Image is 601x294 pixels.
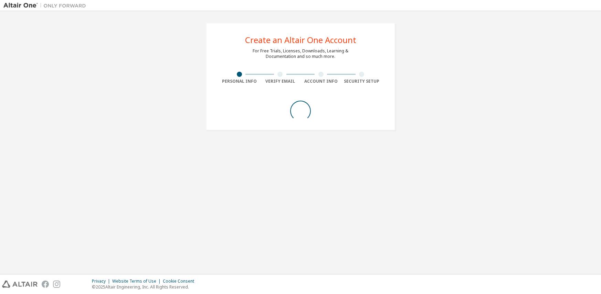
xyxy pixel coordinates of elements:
[300,79,341,84] div: Account Info
[92,284,198,290] p: © 2025 Altair Engineering, Inc. All Rights Reserved.
[245,36,356,44] div: Create an Altair One Account
[253,48,348,59] div: For Free Trials, Licenses, Downloads, Learning & Documentation and so much more.
[53,281,60,288] img: instagram.svg
[92,278,112,284] div: Privacy
[341,79,382,84] div: Security Setup
[2,281,38,288] img: altair_logo.svg
[219,79,260,84] div: Personal Info
[3,2,89,9] img: Altair One
[42,281,49,288] img: facebook.svg
[260,79,301,84] div: Verify Email
[163,278,198,284] div: Cookie Consent
[112,278,163,284] div: Website Terms of Use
